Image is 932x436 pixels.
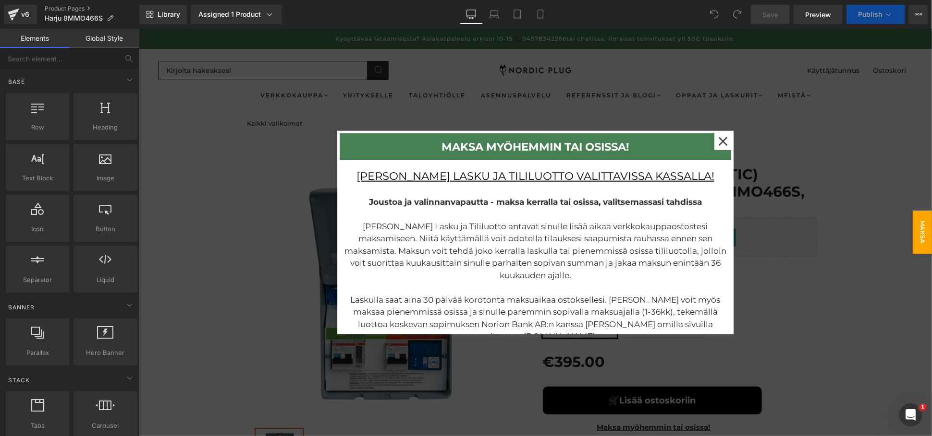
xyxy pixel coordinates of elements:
span: Publish [858,11,882,18]
span: Parallax [9,348,67,358]
div: Assigned 1 Product [198,10,274,19]
span: Icon [9,224,67,234]
span: Banner [7,303,36,312]
span: 1 [919,403,927,411]
p: [PERSON_NAME] Lasku ja Tililuotto antavat sinulle lisää aikaa verkkokauppaostostesi maksamiseen. ... [205,192,589,253]
a: Mobile [529,5,552,24]
iframe: Intercom live chat [899,403,922,426]
span: Library [158,10,180,19]
a: Desktop [460,5,483,24]
a: Global Style [70,29,139,48]
span: Text Block [9,173,67,183]
a: Product Pages [45,5,139,12]
a: v6 [4,5,37,24]
u: [PERSON_NAME] lasku ja tililuotto valittavissa kassalla! [218,140,576,153]
span: Preview [805,10,831,20]
button: Redo [728,5,747,24]
button: Publish [846,5,905,24]
span: Heading [76,122,135,132]
span: Separator [9,275,67,285]
p: Laskulla saat aina 30 päivää korotonta maksuaikaa ostoksellesi. [PERSON_NAME] voit myös maksaa pi... [205,265,589,314]
span: Image [76,173,135,183]
div: v6 [19,8,31,21]
span: maksa myöhemmin tai osissa! [303,111,491,124]
a: Preview [794,5,843,24]
span: Button [76,224,135,234]
a: Tablet [506,5,529,24]
span: Stack [7,376,31,385]
span: Liquid [76,275,135,285]
a: New Library [139,5,187,24]
span: Carousel [76,421,135,431]
span: Save [762,10,778,20]
a: Laptop [483,5,506,24]
button: Undo [705,5,724,24]
span: Harju 8MMO466S [45,14,103,22]
span: Tabs [9,421,67,431]
button: More [909,5,928,24]
span: Hero Banner [76,348,135,358]
strong: Joustoa ja valinnanvapautta - maksa kerralla tai osissa, valitsemassasi tahdissa [230,168,563,178]
span: Base [7,77,26,86]
span: Row [9,122,67,132]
